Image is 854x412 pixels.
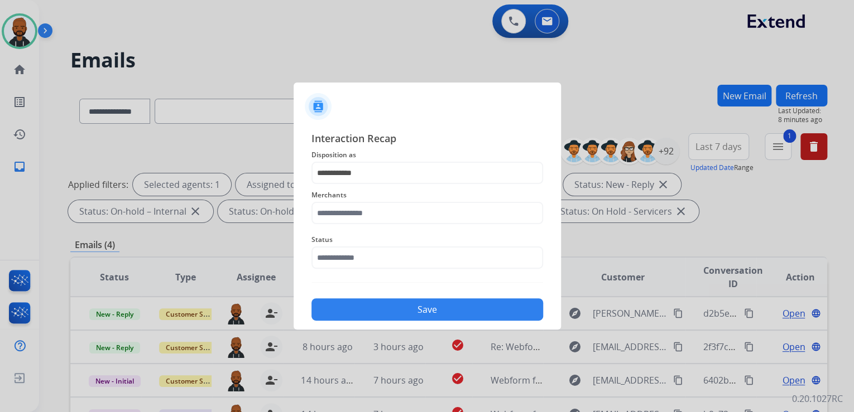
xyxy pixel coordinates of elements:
[311,130,543,148] span: Interaction Recap
[792,392,843,405] p: 0.20.1027RC
[311,282,543,283] img: contact-recap-line.svg
[305,93,332,120] img: contactIcon
[311,148,543,162] span: Disposition as
[311,233,543,246] span: Status
[311,188,543,202] span: Merchants
[311,298,543,321] button: Save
